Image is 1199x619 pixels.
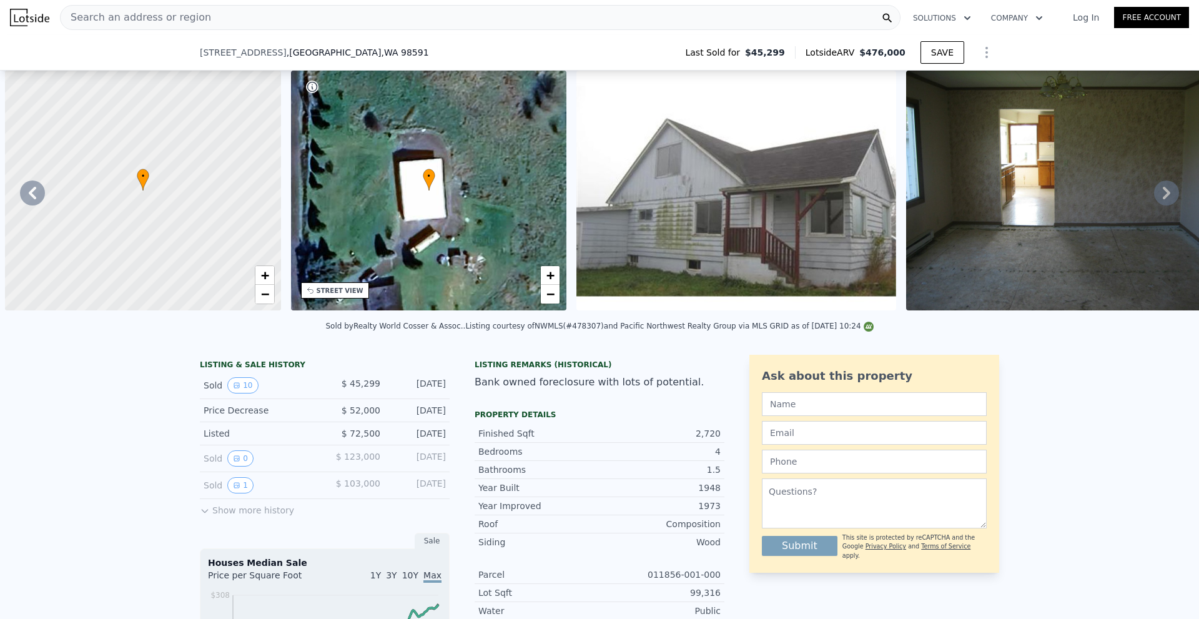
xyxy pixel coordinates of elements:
div: Finished Sqft [478,427,599,440]
div: Listing Remarks (Historical) [475,360,724,370]
tspan: $308 [210,591,230,600]
div: Sold [204,477,315,493]
span: $ 72,500 [342,428,380,438]
div: This site is protected by reCAPTCHA and the Google and apply. [842,533,987,560]
div: 4 [599,445,721,458]
a: Terms of Service [921,543,970,550]
div: 1973 [599,500,721,512]
div: 1948 [599,482,721,494]
button: Solutions [903,7,981,29]
span: $ 45,299 [342,379,380,389]
div: Roof [478,518,599,530]
input: Phone [762,450,987,473]
span: + [260,267,269,283]
div: Wood [599,536,721,548]
span: Lotside ARV [806,46,859,59]
div: • [137,169,149,191]
div: LISTING & SALE HISTORY [200,360,450,372]
div: Bank owned foreclosure with lots of potential. [475,375,724,390]
div: Houses Median Sale [208,557,442,569]
a: Zoom in [541,266,560,285]
div: Bedrooms [478,445,599,458]
div: 99,316 [599,587,721,599]
span: + [546,267,555,283]
div: Sold [204,377,315,394]
span: Last Sold for [685,46,745,59]
button: Show more history [200,499,294,517]
div: Property details [475,410,724,420]
div: Year Improved [478,500,599,512]
span: , WA 98591 [381,47,428,57]
button: View historical data [227,377,258,394]
div: 011856-001-000 [599,568,721,581]
div: Siding [478,536,599,548]
span: Max [423,570,442,583]
button: SAVE [920,41,964,64]
button: Show Options [974,40,999,65]
a: Log In [1058,11,1114,24]
input: Name [762,392,987,416]
span: [STREET_ADDRESS] [200,46,287,59]
div: Price per Square Foot [208,569,325,589]
div: [DATE] [390,450,446,467]
button: View historical data [227,477,254,493]
span: $ 103,000 [336,478,380,488]
div: [DATE] [390,404,446,417]
div: [DATE] [390,377,446,394]
div: Sold [204,450,315,467]
div: [DATE] [390,477,446,493]
img: Lotside [10,9,49,26]
div: Parcel [478,568,599,581]
div: Ask about this property [762,367,987,385]
span: 3Y [386,570,397,580]
img: NWMLS Logo [864,322,874,332]
button: Company [981,7,1053,29]
span: 1Y [370,570,381,580]
span: $45,299 [745,46,785,59]
div: Listing courtesy of NWMLS (#478307) and Pacific Northwest Realty Group via MLS GRID as of [DATE] ... [465,322,873,330]
span: $ 52,000 [342,405,380,415]
span: $476,000 [859,47,905,57]
div: 2,720 [599,427,721,440]
a: Privacy Policy [866,543,906,550]
div: STREET VIEW [317,286,363,295]
a: Zoom out [255,285,274,304]
div: 1.5 [599,463,721,476]
div: • [423,169,435,191]
div: Composition [599,518,721,530]
span: 10Y [402,570,418,580]
span: $ 123,000 [336,452,380,462]
div: Lot Sqft [478,587,599,599]
button: View historical data [227,450,254,467]
div: Public [599,605,721,617]
div: Listed [204,427,315,440]
div: Year Built [478,482,599,494]
div: Sale [415,533,450,549]
img: Sale: 121697365 Parcel: 103011374 [576,71,896,310]
span: • [137,171,149,182]
span: , [GEOGRAPHIC_DATA] [287,46,429,59]
span: − [546,286,555,302]
span: − [260,286,269,302]
span: • [423,171,435,182]
span: Search an address or region [61,10,211,25]
div: Water [478,605,599,617]
button: Submit [762,536,837,556]
input: Email [762,421,987,445]
a: Zoom in [255,266,274,285]
div: Sold by Realty World Cosser & Assoc. . [325,322,465,330]
div: Bathrooms [478,463,599,476]
div: [DATE] [390,427,446,440]
div: Price Decrease [204,404,315,417]
a: Zoom out [541,285,560,304]
a: Free Account [1114,7,1189,28]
